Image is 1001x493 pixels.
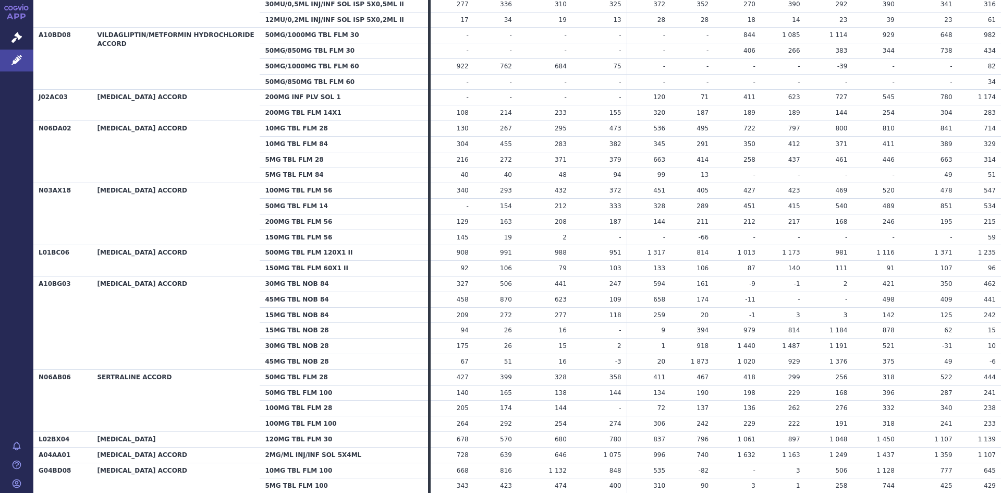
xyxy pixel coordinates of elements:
[941,218,953,225] span: 195
[653,187,665,194] span: 451
[466,31,468,39] span: -
[564,93,566,101] span: -
[500,125,512,132] span: 267
[500,202,512,210] span: 154
[555,187,567,194] span: 432
[743,156,755,163] span: 258
[92,28,260,90] th: VILDAGLIPTIN/METFORMIN HYDROCHLORIDE ACCORD
[706,31,709,39] span: -
[978,249,996,256] span: 1 235
[609,140,621,148] span: 382
[743,125,755,132] span: 722
[984,1,996,8] span: 316
[835,47,847,54] span: 383
[500,296,512,303] span: 870
[504,171,512,178] span: 40
[563,234,567,241] span: 2
[798,171,800,178] span: -
[892,78,894,86] span: -
[749,280,755,287] span: -9
[260,230,428,245] th: 150MG TBL FLM 56
[500,156,512,163] span: 272
[743,218,755,225] span: 212
[738,249,755,256] span: 1 013
[457,1,469,8] span: 277
[613,171,621,178] span: 94
[845,171,847,178] span: -
[883,156,895,163] span: 446
[33,28,92,90] th: A10BD08
[460,16,468,23] span: 17
[653,93,665,101] span: 120
[260,183,428,199] th: 100MG TBL FLM 56
[941,47,953,54] span: 738
[984,280,996,287] span: 462
[609,264,621,272] span: 103
[609,156,621,163] span: 379
[564,78,566,86] span: -
[33,121,92,183] th: N06DA02
[798,63,800,70] span: -
[613,16,621,23] span: 13
[260,167,428,183] th: 5MG TBL FLM 84
[504,234,512,241] span: 19
[944,171,952,178] span: 49
[753,63,755,70] span: -
[555,109,567,116] span: 233
[504,327,512,334] span: 26
[883,125,895,132] span: 810
[984,296,996,303] span: 441
[555,296,567,303] span: 623
[555,140,567,148] span: 283
[753,78,755,86] span: -
[653,1,665,8] span: 372
[743,109,755,116] span: 189
[749,311,755,319] span: -1
[835,125,847,132] span: 800
[33,276,92,370] th: A10BG03
[798,78,800,86] span: -
[609,218,621,225] span: 187
[753,234,755,241] span: -
[835,140,847,148] span: 371
[845,296,847,303] span: -
[892,171,894,178] span: -
[934,249,952,256] span: 1 371
[92,276,260,370] th: [MEDICAL_DATA] ACCORD
[883,311,895,319] span: 142
[788,202,800,210] span: 415
[457,311,469,319] span: 209
[653,280,665,287] span: 594
[555,280,567,287] span: 441
[835,187,847,194] span: 469
[706,47,709,54] span: -
[555,218,567,225] span: 208
[988,264,996,272] span: 96
[500,63,512,70] span: 762
[663,234,665,241] span: -
[788,156,800,163] span: 437
[835,202,847,210] span: 540
[745,296,755,303] span: -11
[941,140,953,148] span: 389
[835,93,847,101] span: 727
[500,280,512,287] span: 506
[892,234,894,241] span: -
[457,234,469,241] span: 145
[984,218,996,225] span: 215
[648,249,665,256] span: 1 317
[657,171,665,178] span: 99
[559,16,567,23] span: 19
[941,187,953,194] span: 478
[559,264,567,272] span: 79
[984,125,996,132] span: 714
[743,327,755,334] span: 979
[653,109,665,116] span: 320
[697,327,709,334] span: 394
[988,327,996,334] span: 15
[559,327,567,334] span: 16
[260,43,428,59] th: 50MG/850MG TBL FLM 30
[260,292,428,307] th: 45MG TBL NOB 84
[984,109,996,116] span: 283
[788,327,800,334] span: 814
